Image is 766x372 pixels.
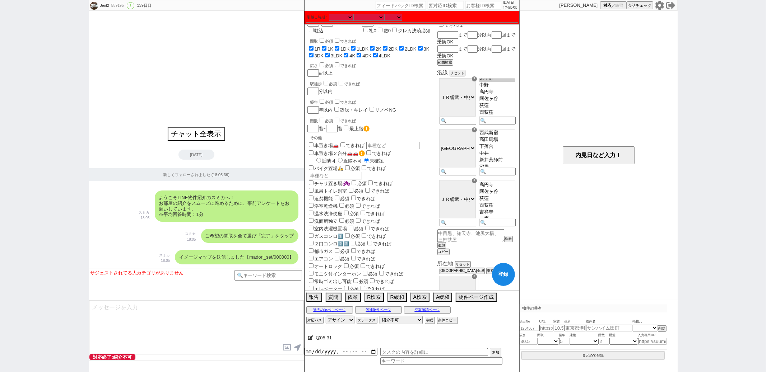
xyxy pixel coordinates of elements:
[309,256,314,260] input: エアコン
[328,46,333,52] label: 1K
[307,241,349,246] label: ２口コンロ2️⃣2️⃣
[425,317,435,324] button: 冬眠
[554,319,565,325] span: 家賃
[333,63,356,68] label: できれば
[559,338,570,345] input: 5
[307,211,343,216] label: 温水洗浄便座
[354,203,380,209] label: できれば
[307,61,436,77] div: ㎡以上
[331,53,343,58] label: 3LDK
[307,143,339,148] label: 車置き場🚗
[235,270,302,281] input: 🔍キーワード検索
[159,258,170,264] p: 18:05
[340,196,350,201] span: 必須
[340,46,349,52] label: 1DK
[387,293,407,302] button: R緩和
[658,325,667,332] button: 削除
[325,39,333,43] span: 必須
[336,158,362,164] label: 近隣不可
[309,172,362,179] input: 車種など
[90,2,98,10] img: 0m05a98d77725134f30b0f34f50366e41b3a0b1cff53d1
[479,202,515,209] option: 西荻窪
[139,215,150,221] p: 18:05
[559,333,570,338] span: 築年
[367,181,393,186] label: できれば
[365,151,391,156] label: できれば
[137,3,152,9] div: 139日目
[307,279,352,284] label: 常時ゴミ出し可能
[364,226,390,231] label: できれば
[350,211,359,216] span: 必須
[638,338,667,345] input: https://suumo.jp/chintai/jnc_000022489271
[315,158,336,164] label: 近隣可
[479,102,515,109] option: 荻窪
[185,237,196,242] p: 18:05
[306,306,353,314] button: 過去の物出しページ
[320,335,332,340] span: 05:31
[440,219,476,226] input: 🔍
[428,1,464,10] input: 要対応ID検索
[356,203,361,208] input: できれば
[359,286,385,292] label: できれば
[357,46,368,52] label: 1LDK
[309,188,314,193] input: 風呂トイレ別室
[109,3,125,9] div: 589195
[365,293,384,302] button: R検索
[479,89,515,95] option: 高円寺
[520,319,539,325] span: 吹出No
[307,249,333,254] label: 都市ガス
[307,286,343,292] label: エレベーター
[376,1,426,10] input: フィードバックID検索
[307,151,365,156] label: 車置き場２台分🚗🚗
[351,234,360,239] span: 必須
[201,229,298,243] div: ご希望の間取を全て選び「完了」をタップ
[609,333,638,338] span: 構造
[178,150,214,160] div: [DATE]
[357,241,366,246] span: 必須
[362,165,366,170] input: できれば
[351,248,356,253] input: できれば
[175,250,298,264] div: イメージマップを送信しました【madori_set/000000】
[349,53,355,58] label: 4K
[309,180,314,185] input: チャリ置き場
[350,264,359,269] span: 必須
[455,261,471,268] button: リセット
[366,241,392,246] label: できれば
[351,256,356,260] input: できれば
[479,136,515,143] option: 高田馬場
[379,271,384,276] input: できれば
[437,45,516,59] div: まで 分以内
[479,157,515,164] option: 新井薬師前
[309,271,314,276] input: モニタ付インターホン
[307,181,350,186] label: チャリ置き場
[307,234,344,239] label: ガスコンロ1️⃣
[307,196,333,201] label: 追焚機能
[520,333,538,338] span: 広さ
[127,2,134,9] div: !
[440,168,476,175] input: 🔍
[492,263,515,286] button: 登録
[307,188,347,194] label: 風呂トイレ別室
[309,233,314,238] input: ガスコンロ1️⃣
[309,150,314,155] input: 車置き場２台分🚗🚗
[440,117,476,124] input: 🔍
[315,28,324,33] label: 駐込
[155,190,298,221] div: ようこそLINE物件紹介のスミカへ！ お部屋の紹介をスムーズに進めるために、事前アンケートをお願いしています。 ※平均回答時間：1分
[520,326,539,331] input: 1234567
[384,28,391,33] label: 敷0
[437,317,458,324] button: 条件コピー
[307,166,344,171] label: バイク置場🛵
[424,46,430,52] label: 3K
[603,3,611,8] span: 対応
[307,271,361,277] label: モニタ付インターホン
[354,218,380,224] label: できれば
[479,95,515,102] option: 阿佐ヶ谷
[306,317,324,324] button: 対応パス
[350,256,376,262] label: できれば
[389,46,398,52] label: 2DK
[599,338,609,345] input: 2
[364,188,390,194] label: できれば
[380,348,488,356] input: タスクの内容を詳細に
[333,39,356,43] label: できれば
[310,117,436,124] div: 階数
